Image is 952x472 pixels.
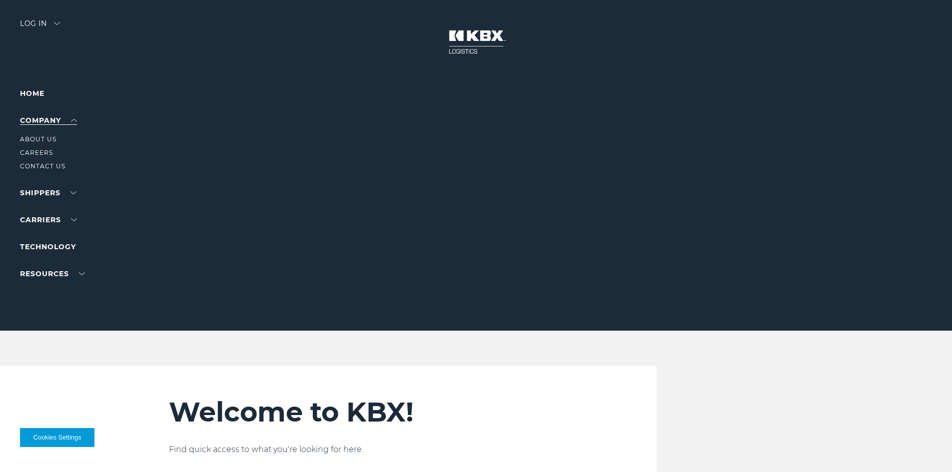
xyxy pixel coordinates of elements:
[439,20,514,64] img: kbx logo
[20,89,44,98] a: Home
[20,428,94,447] button: Cookies Settings
[20,188,76,197] a: SHIPPERS
[169,444,597,456] p: Find quick access to what you're looking for here.
[20,162,65,170] a: Contact Us
[20,149,53,156] a: Careers
[20,116,77,125] a: Company
[54,22,60,25] img: arrow
[20,215,77,224] a: Carriers
[20,20,60,34] div: Log in
[20,135,56,143] a: About Us
[20,269,85,278] a: RESOURCES
[20,242,76,251] a: Technology
[902,424,952,472] iframe: Chat Widget
[169,396,597,429] h2: Welcome to KBX!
